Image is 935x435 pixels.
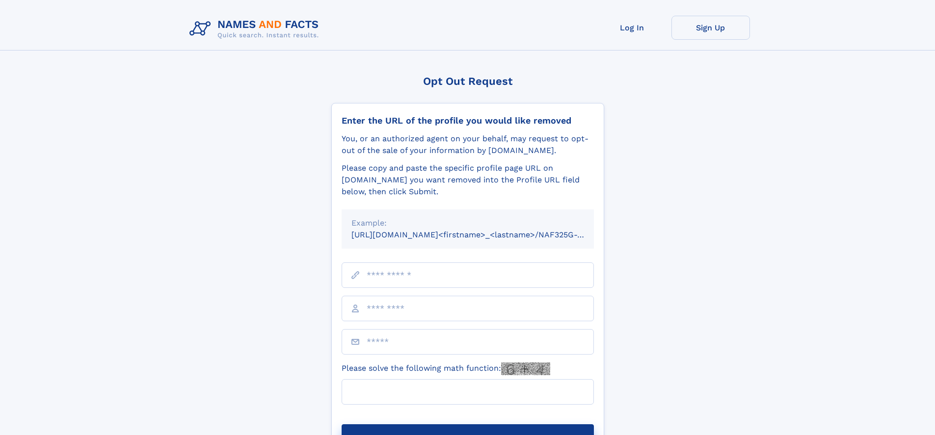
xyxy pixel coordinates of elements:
[342,362,550,375] label: Please solve the following math function:
[351,217,584,229] div: Example:
[186,16,327,42] img: Logo Names and Facts
[331,75,604,87] div: Opt Out Request
[342,115,594,126] div: Enter the URL of the profile you would like removed
[593,16,671,40] a: Log In
[671,16,750,40] a: Sign Up
[351,230,613,239] small: [URL][DOMAIN_NAME]<firstname>_<lastname>/NAF325G-xxxxxxxx
[342,133,594,156] div: You, or an authorized agent on your behalf, may request to opt-out of the sale of your informatio...
[342,162,594,198] div: Please copy and paste the specific profile page URL on [DOMAIN_NAME] you want removed into the Pr...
